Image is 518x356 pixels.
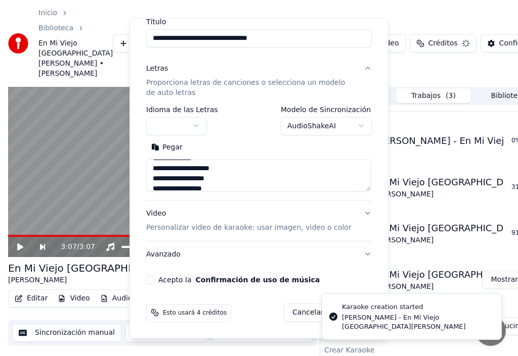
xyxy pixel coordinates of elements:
[146,77,356,97] p: Proporciona letras de canciones o selecciona un modelo de auto letras
[146,241,372,267] button: Avanzado
[284,303,332,322] button: Cancelar
[281,106,372,113] label: Modelo de Sincronización
[163,309,227,317] span: Esto usará 4 créditos
[146,106,218,113] label: Idioma de las Letras
[146,55,372,106] button: LetrasProporciona letras de canciones o selecciona un modelo de auto letras
[146,208,351,232] div: Video
[146,18,372,25] label: Título
[196,276,320,283] button: Acepto la
[146,139,188,155] button: Pegar
[146,200,372,240] button: VideoPersonalizar video de karaoke: usar imagen, video o color
[146,222,351,232] p: Personalizar video de karaoke: usar imagen, video o color
[146,63,168,73] div: Letras
[158,276,320,283] label: Acepto la
[146,106,372,199] div: LetrasProporciona letras de canciones o selecciona un modelo de auto letras
[336,303,372,322] button: Crear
